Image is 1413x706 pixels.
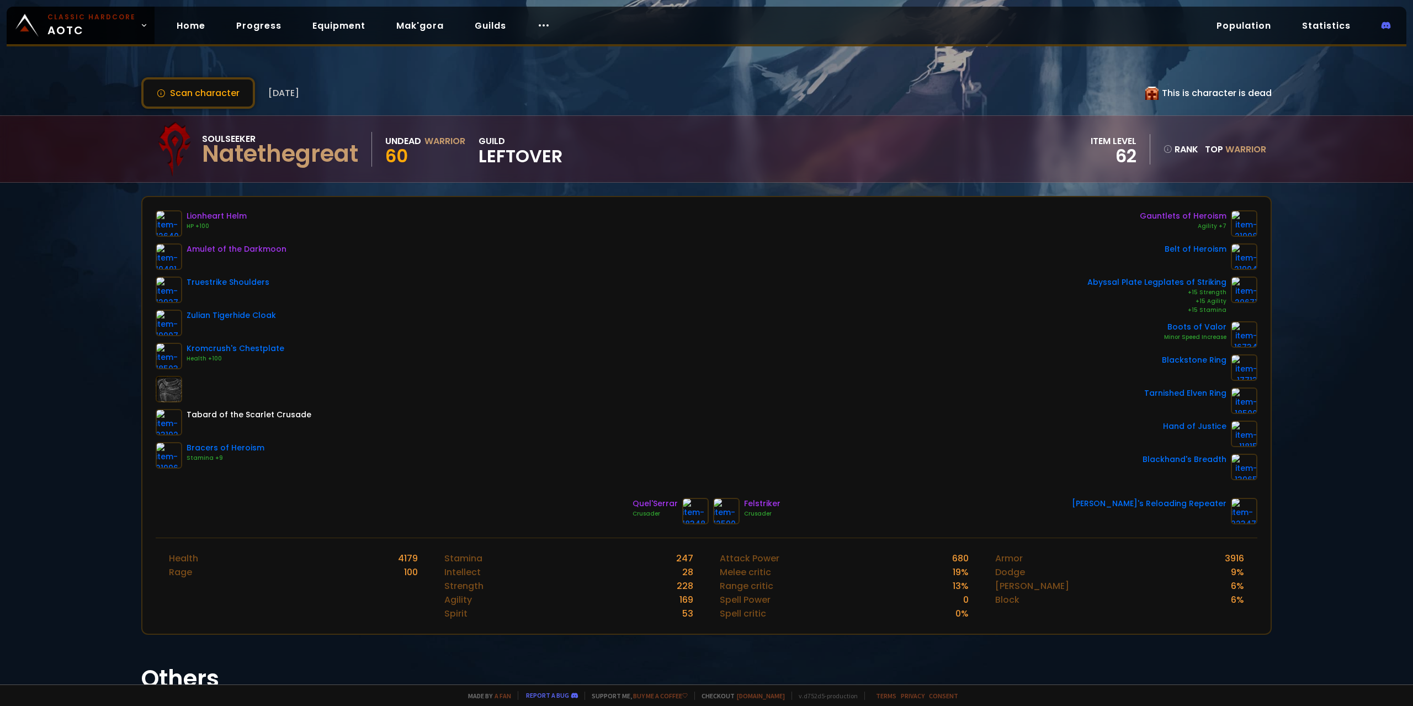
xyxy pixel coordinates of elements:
[187,310,276,321] div: Zulian Tigerhide Cloak
[1091,134,1136,148] div: item level
[1072,498,1226,509] div: [PERSON_NAME]'s Reloading Repeater
[995,551,1023,565] div: Armor
[633,509,678,518] div: Crusader
[1231,321,1257,348] img: item-16734
[585,692,688,700] span: Support me,
[187,354,284,363] div: Health +100
[187,343,284,354] div: Kromcrush's Chestplate
[526,691,569,699] a: Report a bug
[387,14,453,37] a: Mak'gora
[187,442,264,454] div: Bracers of Heroism
[156,310,182,336] img: item-19907
[1205,142,1266,156] div: Top
[444,579,484,593] div: Strength
[1231,243,1257,270] img: item-21994
[744,498,780,509] div: Felstriker
[1144,387,1226,399] div: Tarnished Elven Ring
[424,134,465,148] div: Warrior
[187,277,269,288] div: Truestrike Shoulders
[444,607,468,620] div: Spirit
[1225,143,1266,156] span: Warrior
[1231,387,1257,414] img: item-18500
[1145,86,1272,100] div: This is character is dead
[1231,565,1244,579] div: 9 %
[1087,277,1226,288] div: Abyssal Plate Legplates of Striking
[995,565,1025,579] div: Dodge
[47,12,136,22] small: Classic Hardcore
[156,243,182,270] img: item-19491
[268,86,299,100] span: [DATE]
[677,579,693,593] div: 228
[995,593,1019,607] div: Block
[169,565,192,579] div: Rage
[47,12,136,39] span: AOTC
[7,7,155,44] a: Classic HardcoreAOTC
[1231,421,1257,447] img: item-11815
[141,661,1272,696] h1: Others
[963,593,969,607] div: 0
[1231,277,1257,303] img: item-20671
[444,565,481,579] div: Intellect
[1140,210,1226,222] div: Gauntlets of Heroism
[1143,454,1226,465] div: Blackhand's Breadth
[995,579,1069,593] div: [PERSON_NAME]
[1162,354,1226,366] div: Blackstone Ring
[466,14,515,37] a: Guilds
[720,593,771,607] div: Spell Power
[682,565,693,579] div: 28
[1091,148,1136,164] div: 62
[187,454,264,463] div: Stamina +9
[676,551,693,565] div: 247
[444,551,482,565] div: Stamina
[187,243,286,255] div: Amulet of the Darkmoon
[1231,454,1257,480] img: item-13965
[1231,579,1244,593] div: 6 %
[737,692,785,700] a: [DOMAIN_NAME]
[720,551,779,565] div: Attack Power
[713,498,740,524] img: item-12590
[385,134,421,148] div: Undead
[495,692,511,700] a: a fan
[953,565,969,579] div: 19 %
[1231,593,1244,607] div: 6 %
[187,210,247,222] div: Lionheart Helm
[1140,222,1226,231] div: Agility +7
[720,579,773,593] div: Range critic
[792,692,858,700] span: v. d752d5 - production
[955,607,969,620] div: 0 %
[679,593,693,607] div: 169
[461,692,511,700] span: Made by
[901,692,925,700] a: Privacy
[202,146,358,162] div: Natethegreat
[227,14,290,37] a: Progress
[1231,498,1257,524] img: item-22347
[168,14,214,37] a: Home
[479,134,562,164] div: guild
[304,14,374,37] a: Equipment
[169,551,198,565] div: Health
[398,551,418,565] div: 4179
[682,607,693,620] div: 53
[1087,306,1226,315] div: +15 Stamina
[682,498,709,524] img: item-18348
[953,579,969,593] div: 13 %
[141,77,255,109] button: Scan character
[1163,421,1226,432] div: Hand of Justice
[202,132,358,146] div: Soulseeker
[720,607,766,620] div: Spell critic
[720,565,771,579] div: Melee critic
[694,692,785,700] span: Checkout
[156,277,182,303] img: item-12927
[1231,354,1257,381] img: item-17713
[385,144,408,168] span: 60
[404,565,418,579] div: 100
[156,409,182,436] img: item-23192
[1225,551,1244,565] div: 3916
[156,210,182,237] img: item-12640
[187,409,311,421] div: Tabard of the Scarlet Crusade
[1087,297,1226,306] div: +15 Agility
[1164,142,1198,156] div: rank
[1208,14,1280,37] a: Population
[1293,14,1359,37] a: Statistics
[187,222,247,231] div: HP +100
